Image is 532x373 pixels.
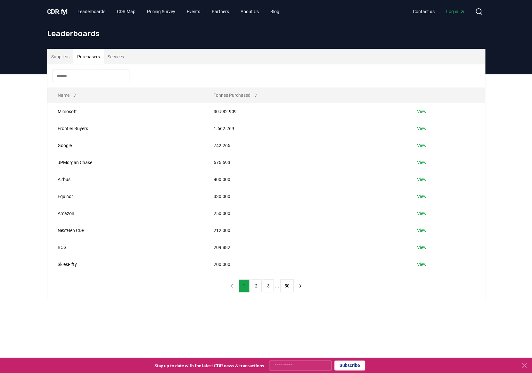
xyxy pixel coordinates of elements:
[104,49,128,64] button: Services
[47,103,204,120] td: Microsoft
[441,6,470,17] a: Log in
[417,176,427,183] a: View
[251,279,262,292] button: 2
[446,8,465,15] span: Log in
[182,6,205,17] a: Events
[275,282,279,290] li: ...
[263,279,274,292] button: 3
[203,222,407,239] td: 212.000
[417,261,427,268] a: View
[265,6,284,17] a: Blog
[417,244,427,251] a: View
[417,227,427,234] a: View
[47,205,204,222] td: Amazon
[207,6,234,17] a: Partners
[417,159,427,166] a: View
[47,222,204,239] td: NextGen CDR
[203,171,407,188] td: 400.000
[235,6,264,17] a: About Us
[73,49,104,64] button: Purchasers
[47,137,204,154] td: Google
[112,6,141,17] a: CDR Map
[47,256,204,273] td: SkiesFifty
[47,28,485,38] h1: Leaderboards
[239,279,250,292] button: 1
[417,193,427,200] a: View
[295,279,306,292] button: next page
[408,6,440,17] a: Contact us
[47,49,73,64] button: Suppliers
[47,8,68,15] span: CDR fyi
[203,154,407,171] td: 575.593
[417,210,427,217] a: View
[203,205,407,222] td: 250.000
[203,103,407,120] td: 30.582.909
[408,6,470,17] nav: Main
[203,239,407,256] td: 209.882
[53,89,82,102] button: Name
[209,89,263,102] button: Tonnes Purchased
[59,8,61,15] span: .
[47,239,204,256] td: BCG
[203,120,407,137] td: 1.662.269
[72,6,110,17] a: Leaderboards
[72,6,284,17] nav: Main
[203,137,407,154] td: 742.265
[203,256,407,273] td: 200.000
[47,120,204,137] td: Frontier Buyers
[417,142,427,149] a: View
[203,188,407,205] td: 330.000
[280,279,294,292] button: 50
[47,154,204,171] td: JPMorgan Chase
[47,171,204,188] td: Airbus
[47,7,68,16] a: CDR.fyi
[142,6,180,17] a: Pricing Survey
[417,108,427,115] a: View
[417,125,427,132] a: View
[47,188,204,205] td: Equinor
